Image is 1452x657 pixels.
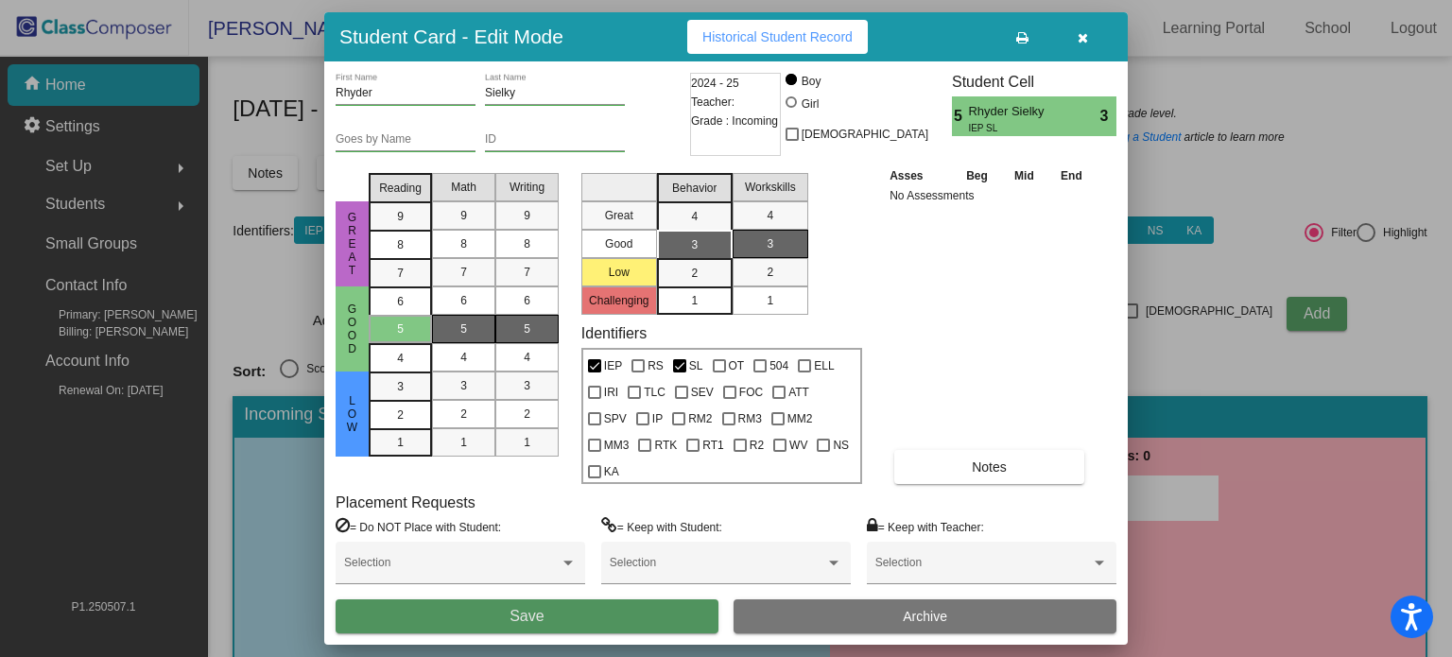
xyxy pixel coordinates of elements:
[336,133,475,147] input: goes by name
[601,517,722,536] label: = Keep with Student:
[787,407,813,430] span: MM2
[604,381,618,404] span: IRI
[581,324,647,342] label: Identifiers
[788,381,809,404] span: ATT
[801,95,820,112] div: Girl
[397,406,404,424] span: 2
[604,434,630,457] span: MM3
[524,349,530,366] span: 4
[952,105,968,128] span: 5
[802,123,928,146] span: [DEMOGRAPHIC_DATA]
[397,350,404,367] span: 4
[460,207,467,224] span: 9
[885,186,1096,205] td: No Assessments
[460,406,467,423] span: 2
[460,349,467,366] span: 4
[687,20,868,54] button: Historical Student Record
[336,599,718,633] button: Save
[379,180,422,197] span: Reading
[451,179,476,196] span: Math
[1047,165,1097,186] th: End
[903,609,947,624] span: Archive
[397,293,404,310] span: 6
[524,264,530,281] span: 7
[702,29,853,44] span: Historical Student Record
[691,93,735,112] span: Teacher:
[894,450,1084,484] button: Notes
[691,265,698,282] span: 2
[885,165,953,186] th: Asses
[510,608,544,624] span: Save
[510,179,544,196] span: Writing
[397,434,404,451] span: 1
[702,434,723,457] span: RT1
[814,354,834,377] span: ELL
[524,292,530,309] span: 6
[654,434,677,457] span: RTK
[745,179,796,196] span: Workskills
[336,517,501,536] label: = Do NOT Place with Student:
[738,407,762,430] span: RM3
[604,354,622,377] span: IEP
[397,320,404,337] span: 5
[460,434,467,451] span: 1
[344,211,361,277] span: Great
[344,303,361,355] span: Good
[767,235,773,252] span: 3
[524,434,530,451] span: 1
[604,460,619,483] span: KA
[767,207,773,224] span: 4
[952,73,1116,91] h3: Student Cell
[1001,165,1046,186] th: Mid
[968,102,1073,121] span: Rhyder Sielky
[739,381,763,404] span: FOC
[691,74,739,93] span: 2024 - 25
[344,394,361,434] span: Low
[691,381,714,404] span: SEV
[729,354,745,377] span: OT
[750,434,764,457] span: R2
[972,459,1007,475] span: Notes
[691,112,778,130] span: Grade : Incoming
[397,378,404,395] span: 3
[767,264,773,281] span: 2
[767,292,773,309] span: 1
[644,381,665,404] span: TLC
[524,406,530,423] span: 2
[397,236,404,253] span: 8
[867,517,984,536] label: = Keep with Teacher:
[968,121,1060,135] span: IEP SL
[336,493,475,511] label: Placement Requests
[460,235,467,252] span: 8
[652,407,663,430] span: IP
[689,354,703,377] span: SL
[524,377,530,394] span: 3
[524,235,530,252] span: 8
[397,208,404,225] span: 9
[691,292,698,309] span: 1
[460,264,467,281] span: 7
[789,434,807,457] span: WV
[691,208,698,225] span: 4
[953,165,1002,186] th: Beg
[460,292,467,309] span: 6
[688,407,712,430] span: RM2
[1100,105,1116,128] span: 3
[524,320,530,337] span: 5
[460,377,467,394] span: 3
[604,407,627,430] span: SPV
[460,320,467,337] span: 5
[691,236,698,253] span: 3
[801,73,821,90] div: Boy
[648,354,664,377] span: RS
[524,207,530,224] span: 9
[833,434,849,457] span: NS
[672,180,717,197] span: Behavior
[339,25,563,48] h3: Student Card - Edit Mode
[734,599,1116,633] button: Archive
[769,354,788,377] span: 504
[397,265,404,282] span: 7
